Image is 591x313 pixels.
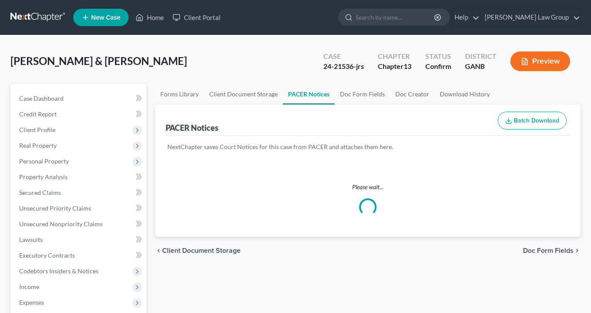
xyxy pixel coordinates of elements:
a: Home [131,10,168,25]
span: Executory Contracts [19,252,75,259]
span: Property Analysis [19,173,68,180]
button: Batch Download [498,112,567,130]
a: Unsecured Priority Claims [12,201,146,216]
span: Doc Form Fields [523,247,574,254]
span: Secured Claims [19,189,61,196]
span: Real Property [19,142,57,149]
a: Executory Contracts [12,248,146,263]
div: PACER Notices [166,122,218,133]
a: Case Dashboard [12,91,146,106]
span: Credit Report [19,110,57,118]
span: Client Profile [19,126,55,133]
a: Lawsuits [12,232,146,248]
div: Confirm [425,61,451,71]
a: Forms Library [155,84,204,105]
div: Case [323,51,364,61]
a: Secured Claims [12,185,146,201]
span: Income [19,283,39,290]
a: Doc Form Fields [335,84,390,105]
a: Unsecured Nonpriority Claims [12,216,146,232]
div: Status [425,51,451,61]
span: Codebtors Insiders & Notices [19,267,98,275]
button: Doc Form Fields chevron_right [523,247,581,254]
a: Client Portal [168,10,225,25]
span: Expenses [19,299,44,306]
a: Help [450,10,479,25]
span: Unsecured Priority Claims [19,204,91,212]
a: Credit Report [12,106,146,122]
button: chevron_left Client Document Storage [155,247,241,254]
span: Personal Property [19,157,69,165]
span: New Case [91,14,120,21]
i: chevron_right [574,247,581,254]
span: 13 [404,62,411,70]
span: Lawsuits [19,236,43,243]
a: Client Document Storage [204,84,283,105]
a: PACER Notices [283,84,335,105]
div: Chapter [378,61,411,71]
i: chevron_left [155,247,162,254]
div: Chapter [378,51,411,61]
a: Doc Creator [390,84,435,105]
span: Unsecured Nonpriority Claims [19,220,102,228]
a: Property Analysis [12,169,146,185]
span: Batch Download [514,117,559,124]
button: Preview [510,51,570,71]
div: District [465,51,496,61]
p: Please wait... [155,183,581,191]
div: GANB [465,61,496,71]
span: Case Dashboard [19,95,64,102]
a: [PERSON_NAME] Law Group [480,10,580,25]
p: NextChapter saves Court Notices for this case from PACER and attaches them here. [167,143,568,151]
input: Search by name... [356,9,435,25]
div: 24-21536-jrs [323,61,364,71]
span: [PERSON_NAME] & [PERSON_NAME] [10,54,187,67]
span: Client Document Storage [162,247,241,254]
a: Download History [435,84,495,105]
